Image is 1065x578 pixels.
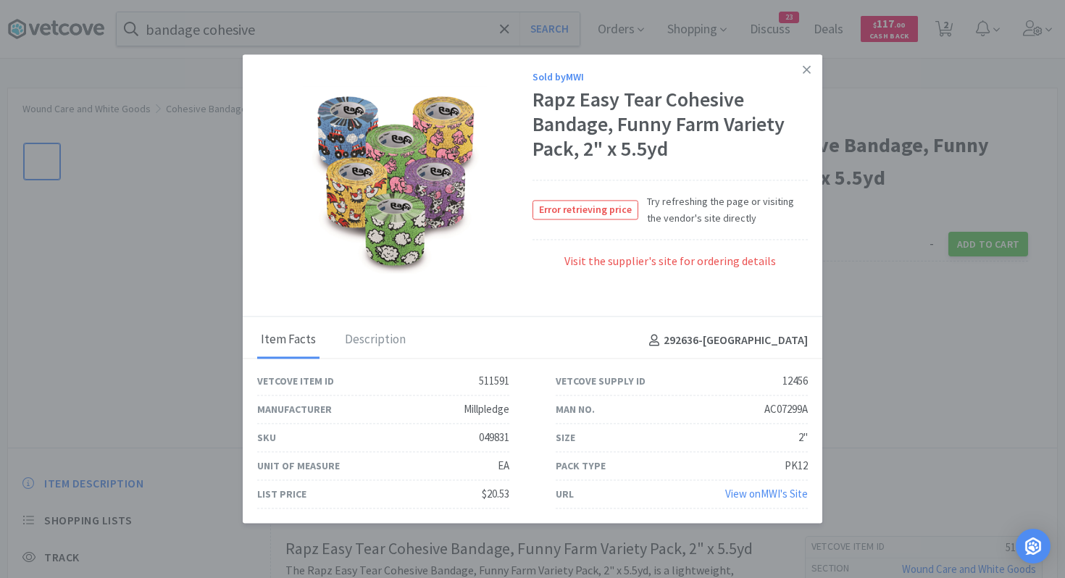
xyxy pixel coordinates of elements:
div: Visit the supplier's site for ordering details [532,253,808,285]
div: $20.53 [482,486,509,503]
div: Pack Type [556,458,606,474]
div: Man No. [556,401,595,417]
a: View onMWI's Site [725,487,808,501]
div: Vetcove Item ID [257,373,334,389]
div: Description [341,322,409,359]
div: URL [556,486,574,502]
div: SKU [257,430,276,445]
div: Manufacturer [257,401,332,417]
div: PK12 [785,458,808,475]
div: Sold by MWI [532,69,808,85]
div: Item Facts [257,322,319,359]
span: Try refreshing the page or visiting the vendor's site directly [638,194,808,227]
div: Unit of Measure [257,458,340,474]
div: 511591 [479,373,509,390]
span: Error retrieving price [533,201,638,219]
div: AC07299A [764,401,808,419]
div: Millpledge [464,401,509,419]
div: Rapz Easy Tear Cohesive Bandage, Funny Farm Variety Pack, 2" x 5.5yd [532,88,808,162]
div: Size [556,430,575,445]
div: Open Intercom Messenger [1016,529,1051,564]
img: c382eda753c042eebbb4db6770cd0300_12456.png [301,87,489,275]
div: EA [498,458,509,475]
div: List Price [257,486,306,502]
h4: 292636 - [GEOGRAPHIC_DATA] [643,331,808,350]
div: 12456 [782,373,808,390]
div: 2" [798,430,808,447]
div: Vetcove Supply ID [556,373,646,389]
div: 049831 [479,430,509,447]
